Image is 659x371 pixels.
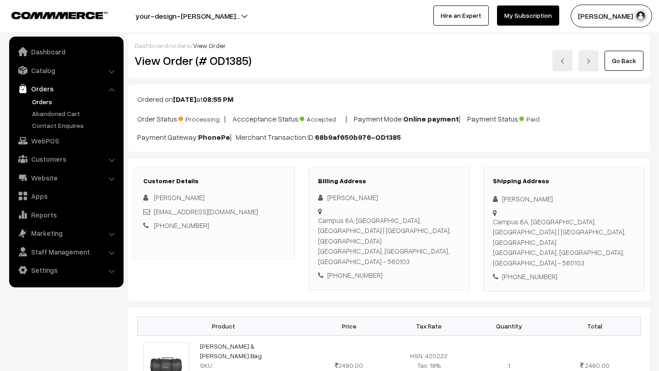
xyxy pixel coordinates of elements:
div: Campus 6A, [GEOGRAPHIC_DATA], [GEOGRAPHIC_DATA] | [GEOGRAPHIC_DATA], [GEOGRAPHIC_DATA] [GEOGRAPHI... [493,217,635,268]
a: orders [170,42,190,49]
div: [PHONE_NUMBER] [318,270,460,281]
th: Price [309,317,389,335]
a: Orders [30,97,120,106]
a: Reports [11,207,120,223]
a: WebPOS [11,132,120,149]
a: [EMAIL_ADDRESS][DOMAIN_NAME] [154,207,258,216]
a: My Subscription [497,5,559,26]
th: Quantity [469,317,549,335]
img: COMMMERCE [11,12,108,19]
span: 1 [508,361,510,369]
h3: Shipping Address [493,177,635,185]
img: user [634,9,648,23]
b: Online payment [403,114,459,123]
a: Contact Enquires [30,121,120,130]
a: Dashboard [135,42,168,49]
th: Product [138,317,309,335]
b: 08:55 PM [203,95,233,104]
a: Orders [11,80,120,97]
a: Dashboard [11,43,120,60]
a: Abandoned Cart [30,109,120,118]
h2: View Order (# OD1385) [135,53,295,68]
a: Apps [11,188,120,204]
span: Paid [519,112,565,124]
div: [PERSON_NAME] [493,194,635,204]
p: Ordered on at [137,94,641,105]
div: [PERSON_NAME] [318,192,460,203]
span: Accepted [300,112,346,124]
div: [PHONE_NUMBER] [493,271,635,282]
th: Tax Rate [389,317,469,335]
a: [PHONE_NUMBER] [154,221,209,229]
a: COMMMERCE [11,9,92,20]
a: Staff Management [11,244,120,260]
b: 68b9af650b976-OD1385 [315,132,401,142]
span: [PERSON_NAME] [154,193,205,201]
a: Marketing [11,225,120,241]
span: 2480.00 [335,361,363,369]
span: 2480.00 [585,361,610,369]
a: Customers [11,151,120,167]
a: Settings [11,262,120,278]
p: Payment Gateway: | Merchant Transaction ID: [137,132,641,143]
a: Catalog [11,62,120,79]
b: [DATE] [173,95,196,104]
img: left-arrow.png [560,58,565,64]
a: [PERSON_NAME] & [PERSON_NAME] Bag [200,342,262,360]
a: Hire an Expert [433,5,489,26]
a: Website [11,170,120,186]
img: right-arrow.png [586,58,591,64]
div: / / [135,41,643,50]
a: Go Back [605,51,643,71]
p: Order Status: | Accceptance Status: | Payment Mode: | Payment Status: [137,112,641,124]
div: Campus 6A, [GEOGRAPHIC_DATA], [GEOGRAPHIC_DATA] | [GEOGRAPHIC_DATA], [GEOGRAPHIC_DATA] [GEOGRAPHI... [318,215,460,267]
button: [PERSON_NAME] N.P [571,5,652,27]
span: View Order [193,42,226,49]
th: Total [549,317,641,335]
b: PhonePe [198,132,230,142]
h3: Billing Address [318,177,460,185]
h3: Customer Details [143,177,285,185]
span: Processing [178,112,224,124]
button: your-design-[PERSON_NAME]… [103,5,272,27]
